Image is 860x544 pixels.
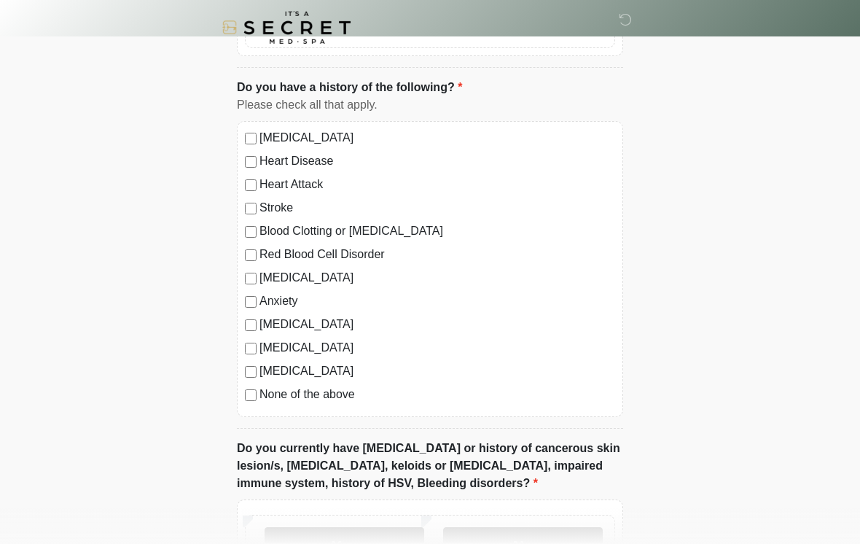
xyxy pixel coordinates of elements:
[245,319,257,331] input: [MEDICAL_DATA]
[245,343,257,354] input: [MEDICAL_DATA]
[237,440,623,492] label: Do you currently have [MEDICAL_DATA] or history of cancerous skin lesion/s, [MEDICAL_DATA], keloi...
[259,339,615,357] label: [MEDICAL_DATA]
[237,79,462,96] label: Do you have a history of the following?
[245,249,257,261] input: Red Blood Cell Disorder
[259,199,615,217] label: Stroke
[259,222,615,240] label: Blood Clotting or [MEDICAL_DATA]
[259,176,615,193] label: Heart Attack
[222,11,351,44] img: It's A Secret Med Spa Logo
[245,133,257,144] input: [MEDICAL_DATA]
[245,296,257,308] input: Anxiety
[259,362,615,380] label: [MEDICAL_DATA]
[245,226,257,238] input: Blood Clotting or [MEDICAL_DATA]
[245,156,257,168] input: Heart Disease
[259,129,615,147] label: [MEDICAL_DATA]
[245,203,257,214] input: Stroke
[259,292,615,310] label: Anxiety
[259,152,615,170] label: Heart Disease
[245,273,257,284] input: [MEDICAL_DATA]
[245,179,257,191] input: Heart Attack
[245,389,257,401] input: None of the above
[237,96,623,114] div: Please check all that apply.
[259,316,615,333] label: [MEDICAL_DATA]
[259,246,615,263] label: Red Blood Cell Disorder
[259,269,615,287] label: [MEDICAL_DATA]
[259,386,615,403] label: None of the above
[245,366,257,378] input: [MEDICAL_DATA]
